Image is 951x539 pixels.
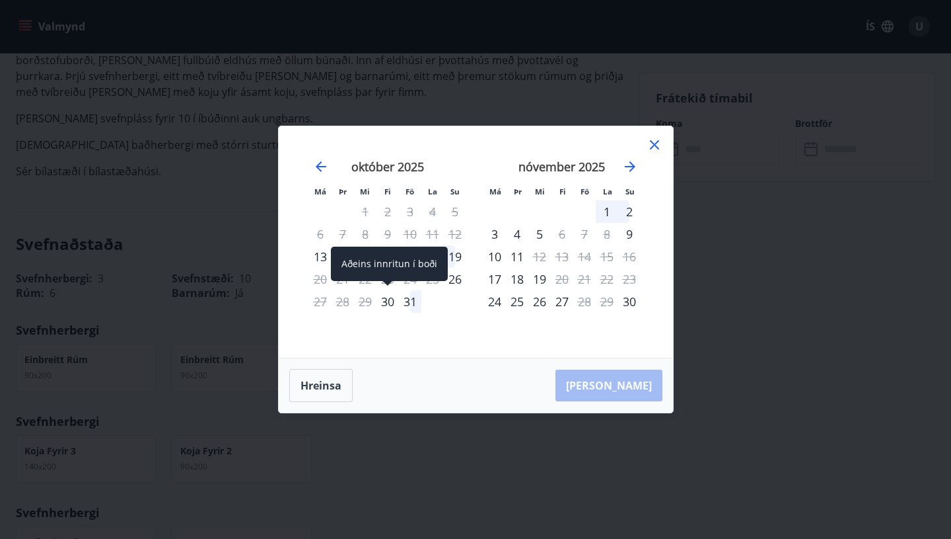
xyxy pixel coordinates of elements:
[618,200,641,223] td: Choose sunnudagur, 2. nóvember 2025 as your check-in date. It’s available.
[444,245,466,268] div: 19
[444,268,466,290] div: Aðeins innritun í boði
[376,290,399,313] div: Aðeins innritun í boði
[506,290,528,313] div: 25
[309,268,332,290] div: Aðeins útritun í boði
[421,200,444,223] td: Not available. laugardagur, 4. október 2025
[551,268,573,290] div: Aðeins útritun í boði
[376,223,399,245] td: Not available. fimmtudagur, 9. október 2025
[528,245,551,268] div: Aðeins útritun í boði
[354,200,376,223] td: Not available. miðvikudagur, 1. október 2025
[573,290,596,313] td: Not available. föstudagur, 28. nóvember 2025
[354,245,376,268] td: Choose miðvikudagur, 15. október 2025 as your check-in date. It’s available.
[618,223,641,245] td: Choose sunnudagur, 9. nóvember 2025 as your check-in date. It’s available.
[483,268,506,290] td: Choose mánudagur, 17. nóvember 2025 as your check-in date. It’s available.
[528,268,551,290] div: 19
[313,159,329,175] div: Move backward to switch to the previous month.
[528,290,551,313] td: Choose miðvikudagur, 26. nóvember 2025 as your check-in date. It’s available.
[399,290,421,313] td: Choose föstudagur, 31. október 2025 as your check-in date. It’s available.
[618,268,641,290] td: Not available. sunnudagur, 23. nóvember 2025
[483,290,506,313] div: Aðeins innritun í boði
[551,268,573,290] td: Not available. fimmtudagur, 20. nóvember 2025
[309,290,332,313] div: Aðeins útritun í boði
[354,290,376,313] td: Not available. miðvikudagur, 29. október 2025
[551,223,573,245] td: Not available. fimmtudagur, 6. nóvember 2025
[573,223,596,245] td: Not available. föstudagur, 7. nóvember 2025
[618,200,641,223] div: 2
[483,245,506,268] div: 10
[428,187,437,196] small: La
[528,268,551,290] td: Choose miðvikudagur, 19. nóvember 2025 as your check-in date. It’s available.
[289,369,353,402] button: Hreinsa
[528,290,551,313] div: 26
[450,187,460,196] small: Su
[506,268,528,290] div: 18
[332,245,354,268] td: Choose þriðjudagur, 14. október 2025 as your check-in date. It’s available.
[518,159,605,175] strong: nóvember 2025
[376,290,399,313] td: Choose fimmtudagur, 30. október 2025 as your check-in date. It’s available.
[354,245,376,268] div: 15
[506,290,528,313] td: Choose þriðjudagur, 25. nóvember 2025 as your check-in date. It’s available.
[399,200,421,223] td: Not available. föstudagur, 3. október 2025
[603,187,612,196] small: La
[573,268,596,290] td: Not available. föstudagur, 21. nóvember 2025
[506,223,528,245] td: Choose þriðjudagur, 4. nóvember 2025 as your check-in date. It’s available.
[351,159,424,175] strong: október 2025
[376,245,399,268] div: Aðeins útritun í boði
[618,245,641,268] td: Not available. sunnudagur, 16. nóvember 2025
[483,223,506,245] div: 3
[309,290,332,313] td: Not available. mánudagur, 27. október 2025
[581,187,589,196] small: Fö
[528,223,551,245] td: Choose miðvikudagur, 5. nóvember 2025 as your check-in date. It’s available.
[596,200,618,223] td: Choose laugardagur, 1. nóvember 2025 as your check-in date. It’s available.
[399,223,421,245] td: Not available. föstudagur, 10. október 2025
[506,268,528,290] td: Choose þriðjudagur, 18. nóvember 2025 as your check-in date. It’s available.
[618,290,641,313] div: Aðeins innritun í boði
[596,245,618,268] td: Not available. laugardagur, 15. nóvember 2025
[514,187,522,196] small: Þr
[360,187,370,196] small: Mi
[506,245,528,268] div: 11
[528,223,551,245] div: 5
[444,245,466,268] td: Choose sunnudagur, 19. október 2025 as your check-in date. It’s available.
[331,247,448,281] div: Aðeins innritun í boði
[551,223,573,245] div: Aðeins útritun í boði
[535,187,545,196] small: Mi
[551,245,573,268] td: Not available. fimmtudagur, 13. nóvember 2025
[622,159,638,175] div: Move forward to switch to the next month.
[483,245,506,268] td: Choose mánudagur, 10. nóvember 2025 as your check-in date. It’s available.
[399,245,421,268] td: Choose föstudagur, 17. október 2025 as your check-in date. It’s available.
[421,245,444,268] div: 18
[506,245,528,268] td: Choose þriðjudagur, 11. nóvember 2025 as your check-in date. It’s available.
[483,290,506,313] td: Choose mánudagur, 24. nóvember 2025 as your check-in date. It’s available.
[309,245,332,268] td: Choose mánudagur, 13. október 2025 as your check-in date. It’s available.
[405,187,414,196] small: Fö
[489,187,501,196] small: Má
[596,200,618,223] div: 1
[618,290,641,313] td: Choose sunnudagur, 30. nóvember 2025 as your check-in date. It’s available.
[421,223,444,245] td: Not available. laugardagur, 11. október 2025
[444,223,466,245] td: Not available. sunnudagur, 12. október 2025
[384,187,391,196] small: Fi
[551,290,573,313] div: 27
[309,245,332,268] div: Aðeins innritun í boði
[559,187,566,196] small: Fi
[399,245,421,268] div: Aðeins innritun í boði
[444,200,466,223] td: Not available. sunnudagur, 5. október 2025
[421,245,444,268] td: Choose laugardagur, 18. október 2025 as your check-in date. It’s available.
[483,223,506,245] td: Choose mánudagur, 3. nóvember 2025 as your check-in date. It’s available.
[314,187,326,196] small: Má
[528,245,551,268] td: Not available. miðvikudagur, 12. nóvember 2025
[596,268,618,290] td: Not available. laugardagur, 22. nóvember 2025
[354,223,376,245] td: Not available. miðvikudagur, 8. október 2025
[295,142,657,342] div: Calendar
[376,245,399,268] td: Not available. fimmtudagur, 16. október 2025
[618,223,641,245] div: Aðeins innritun í boði
[573,245,596,268] td: Not available. föstudagur, 14. nóvember 2025
[444,268,466,290] td: Choose sunnudagur, 26. október 2025 as your check-in date. It’s available.
[625,187,635,196] small: Su
[332,245,354,268] div: 14
[483,268,506,290] div: Aðeins innritun í boði
[399,290,421,313] div: 31
[551,290,573,313] td: Choose fimmtudagur, 27. nóvember 2025 as your check-in date. It’s available.
[339,187,347,196] small: Þr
